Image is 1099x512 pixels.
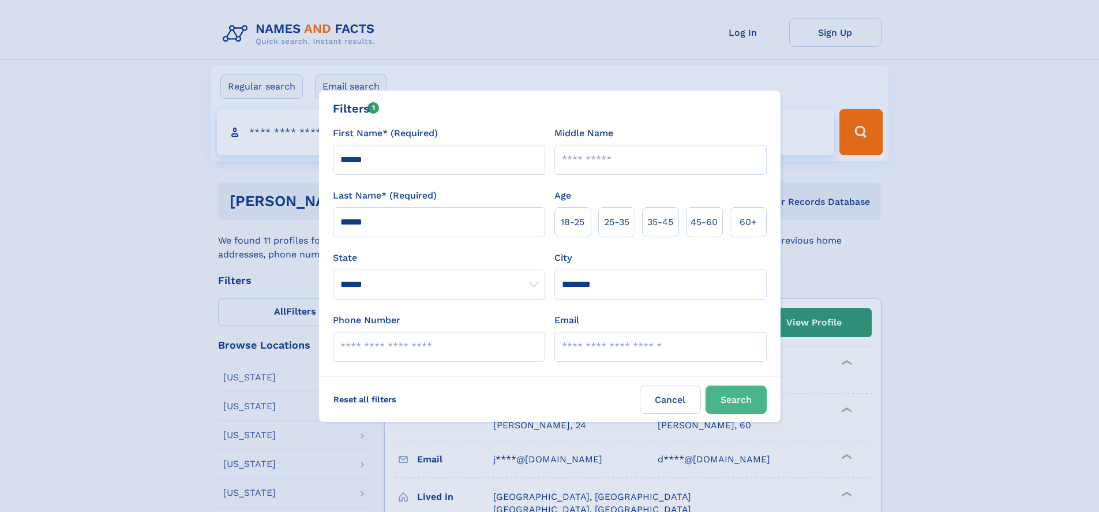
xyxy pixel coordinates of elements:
label: Middle Name [554,126,613,140]
span: 60+ [740,215,757,229]
label: Reset all filters [326,386,404,413]
span: 35‑45 [647,215,673,229]
label: Phone Number [333,313,400,327]
span: 18‑25 [561,215,584,229]
label: City [554,251,572,265]
label: Age [554,189,571,203]
button: Search [706,386,767,414]
label: State [333,251,545,265]
label: Cancel [640,386,701,414]
div: Filters [333,100,380,117]
label: Email [554,313,579,327]
span: 45‑60 [691,215,718,229]
label: First Name* (Required) [333,126,438,140]
label: Last Name* (Required) [333,189,437,203]
span: 25‑35 [604,215,629,229]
